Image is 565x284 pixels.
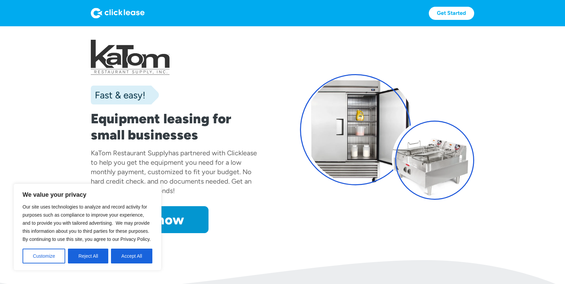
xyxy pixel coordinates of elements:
[23,191,152,199] p: We value your privacy
[13,184,161,271] div: We value your privacy
[91,111,265,143] h1: Equipment leasing for small businesses
[91,149,257,195] div: has partnered with Clicklease to help you get the equipment you need for a low monthly payment, c...
[23,249,65,263] button: Customize
[91,149,168,157] div: KaTom Restaurant Supply
[23,204,151,242] span: Our site uses technologies to analyze and record activity for purposes such as compliance to impr...
[68,249,108,263] button: Reject All
[91,88,145,102] div: Fast & easy!
[429,7,474,20] a: Get Started
[91,8,145,19] img: Logo
[111,249,152,263] button: Accept All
